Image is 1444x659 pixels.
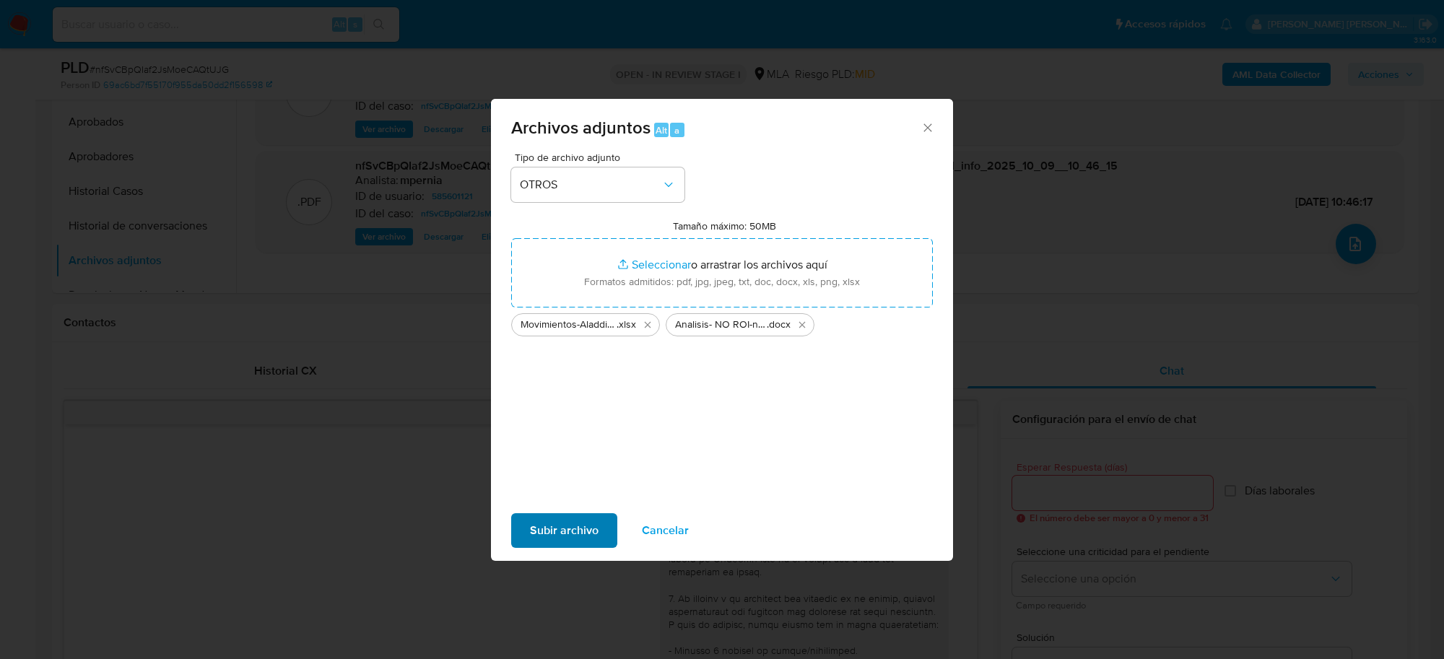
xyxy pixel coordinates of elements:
[511,115,651,140] span: Archivos adjuntos
[617,318,636,332] span: .xlsx
[674,123,679,137] span: a
[642,515,689,546] span: Cancelar
[656,123,667,137] span: Alt
[793,316,811,333] button: Eliminar Analisis- NO ROI-nfSvCBpQIaf2JsMoeCAQtUJG_2025_09_18_15_35_09.docx
[623,513,708,548] button: Cancelar
[767,318,791,332] span: .docx
[511,167,684,202] button: OTROS
[675,318,767,332] span: Analisis- NO ROI-nfSvCBpQIaf2JsMoeCAQtUJG_2025_09_18_15_35_09
[673,219,776,232] label: Tamaño máximo: 50MB
[530,515,599,546] span: Subir archivo
[520,178,661,192] span: OTROS
[521,318,617,332] span: Movimientos-Aladdin-585601121
[921,121,934,134] button: Cerrar
[639,316,656,333] button: Eliminar Movimientos-Aladdin-585601121.xlsx
[511,513,617,548] button: Subir archivo
[515,152,688,162] span: Tipo de archivo adjunto
[511,307,933,336] ul: Archivos seleccionados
